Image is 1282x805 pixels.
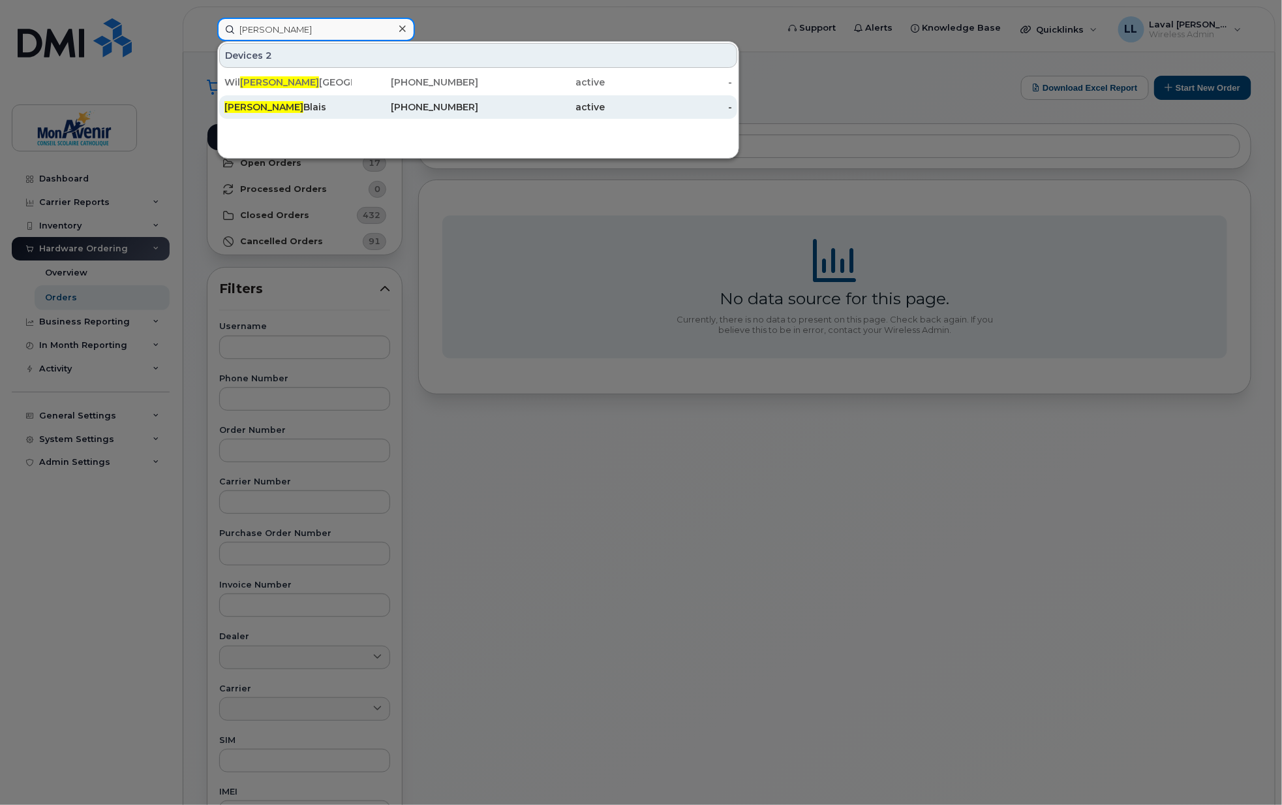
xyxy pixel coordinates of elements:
[605,101,733,114] div: -
[224,101,303,113] span: [PERSON_NAME]
[478,76,605,89] div: active
[219,43,737,68] div: Devices
[240,76,319,88] span: [PERSON_NAME]
[224,76,352,89] div: Wil [GEOGRAPHIC_DATA]
[224,101,352,114] div: Blais
[266,49,272,62] span: 2
[219,71,737,94] a: Wil[PERSON_NAME][GEOGRAPHIC_DATA][PHONE_NUMBER]active-
[219,95,737,119] a: [PERSON_NAME]Blais[PHONE_NUMBER]active-
[478,101,605,114] div: active
[352,76,479,89] div: [PHONE_NUMBER]
[352,101,479,114] div: [PHONE_NUMBER]
[605,76,733,89] div: -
